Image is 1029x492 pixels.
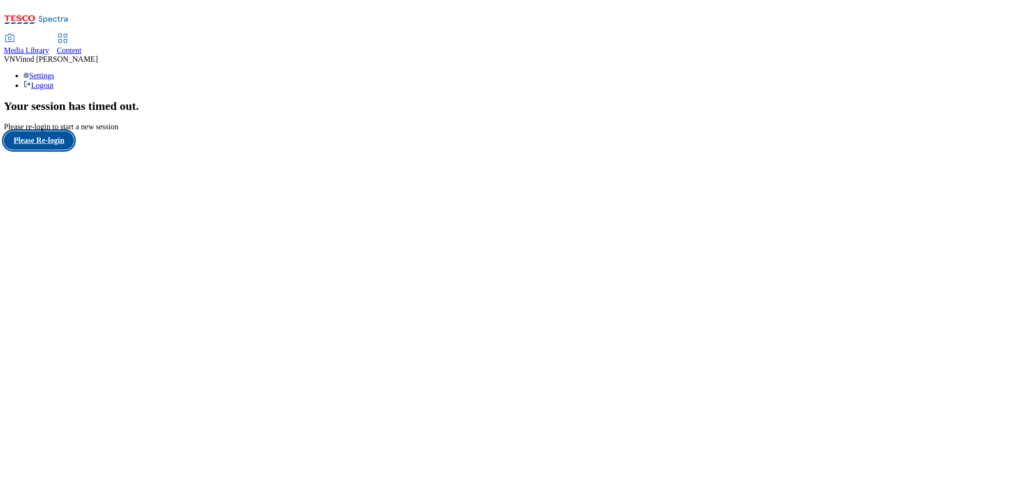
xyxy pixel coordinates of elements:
[136,100,139,112] span: .
[4,123,1025,131] div: Please re-login to start a new session
[4,100,1025,113] h2: Your session has timed out
[23,71,54,80] a: Settings
[23,81,53,89] a: Logout
[4,131,1025,150] a: Please Re-login
[57,35,82,55] a: Content
[57,46,82,54] span: Content
[4,55,15,63] span: VN
[4,46,49,54] span: Media Library
[4,35,49,55] a: Media Library
[4,131,74,150] button: Please Re-login
[15,55,98,63] span: Vinod [PERSON_NAME]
